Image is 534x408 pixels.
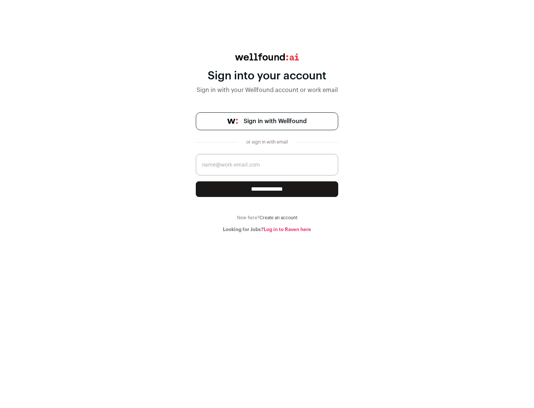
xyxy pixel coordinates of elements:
[196,154,338,175] input: name@work-email.com
[196,112,338,130] a: Sign in with Wellfound
[244,117,307,126] span: Sign in with Wellfound
[227,119,238,124] img: wellfound-symbol-flush-black-fb3c872781a75f747ccb3a119075da62bfe97bd399995f84a933054e44a575c4.png
[196,86,338,95] div: Sign in with your Wellfound account or work email
[260,215,297,220] a: Create an account
[196,215,338,221] div: New here?
[196,227,338,233] div: Looking for Jobs?
[243,139,291,145] div: or sign in with email
[196,69,338,83] div: Sign into your account
[264,227,311,232] a: Log in to Raven here
[235,53,299,60] img: wellfound:ai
